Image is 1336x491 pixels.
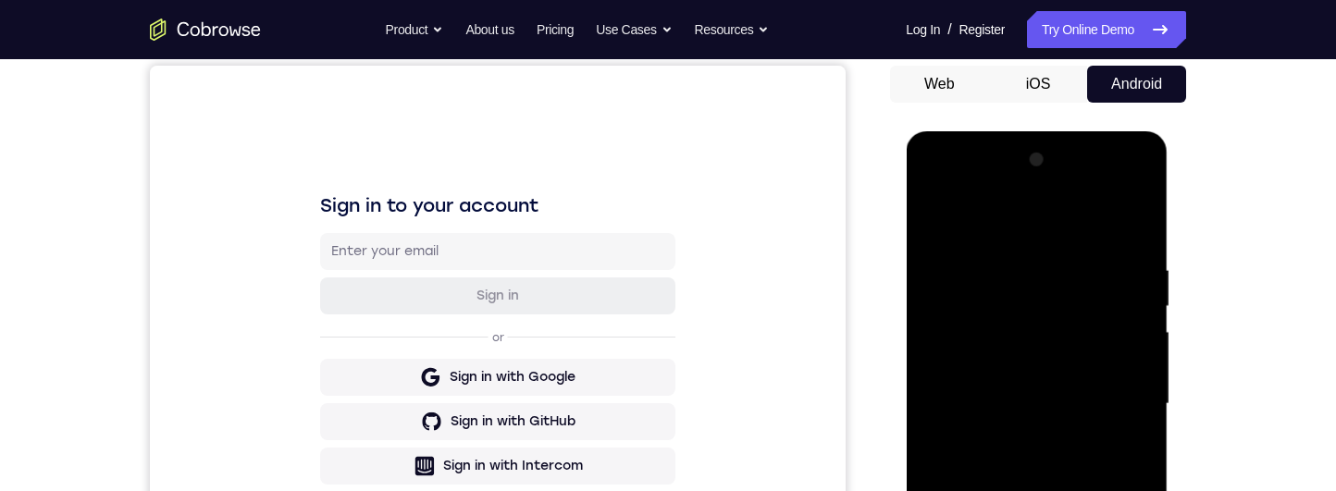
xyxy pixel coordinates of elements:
[695,11,770,48] button: Resources
[170,382,526,419] button: Sign in with Intercom
[300,302,426,321] div: Sign in with Google
[170,127,526,153] h1: Sign in to your account
[295,436,431,454] div: Sign in with Zendesk
[1027,11,1186,48] a: Try Online Demo
[386,11,444,48] button: Product
[170,426,526,463] button: Sign in with Zendesk
[293,391,433,410] div: Sign in with Intercom
[989,66,1088,103] button: iOS
[537,11,574,48] a: Pricing
[596,11,672,48] button: Use Cases
[339,264,358,279] p: or
[906,11,940,48] a: Log In
[1087,66,1186,103] button: Android
[170,293,526,330] button: Sign in with Google
[181,177,514,195] input: Enter your email
[465,11,513,48] a: About us
[947,18,951,41] span: /
[170,338,526,374] button: Sign in with GitHub
[301,347,426,365] div: Sign in with GitHub
[890,66,989,103] button: Web
[150,18,261,41] a: Go to the home page
[170,212,526,249] button: Sign in
[959,11,1005,48] a: Register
